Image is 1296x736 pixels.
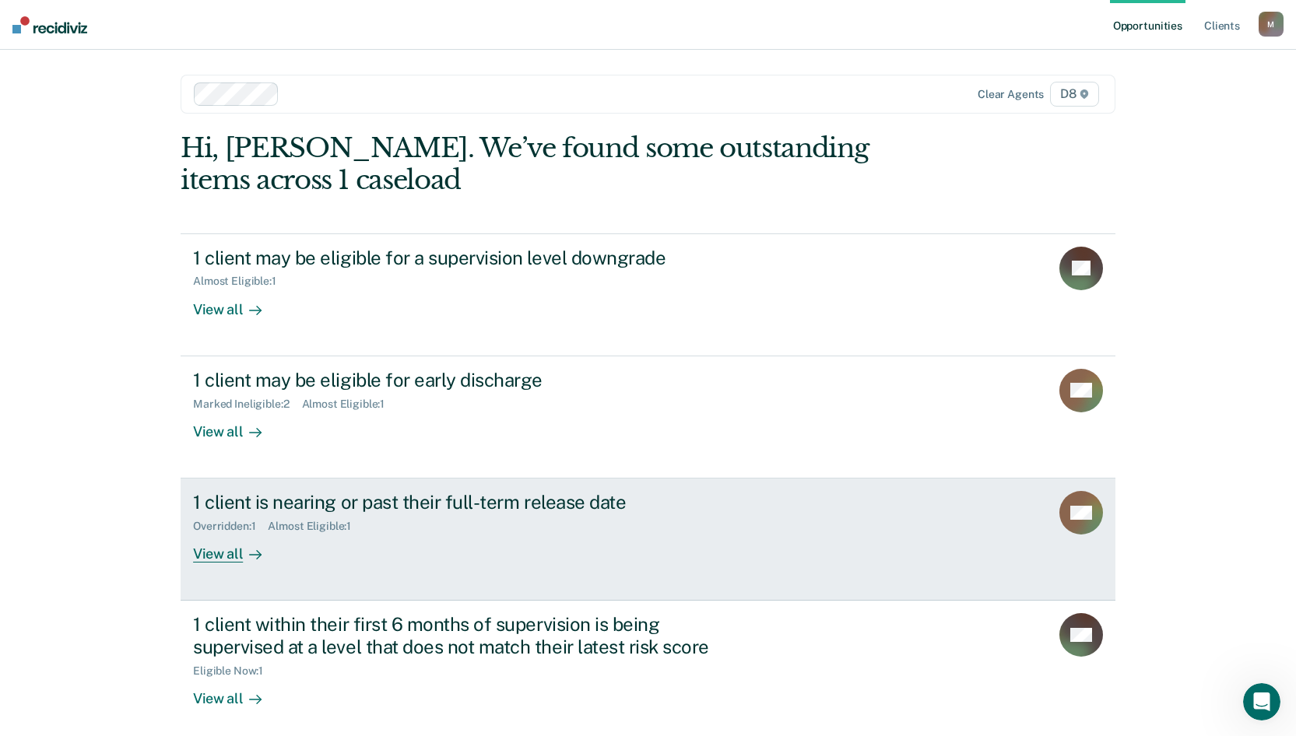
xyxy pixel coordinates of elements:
[193,664,276,678] div: Eligible Now : 1
[181,233,1115,356] a: 1 client may be eligible for a supervision level downgradeAlmost Eligible:1View all
[193,288,280,318] div: View all
[193,491,739,513] div: 1 client is nearing or past their full-term release date
[1243,683,1280,720] iframe: Intercom live chat
[1259,12,1284,37] button: M
[181,478,1115,601] a: 1 client is nearing or past their full-term release dateOverridden:1Almost Eligible:1View all
[193,369,739,391] div: 1 client may be eligible for early discharge
[181,132,929,196] div: Hi, [PERSON_NAME]. We’ve found some outstanding items across 1 caseload
[181,356,1115,478] a: 1 client may be eligible for early dischargeMarked Ineligible:2Almost Eligible:1View all
[302,398,398,411] div: Almost Eligible : 1
[193,520,268,533] div: Overridden : 1
[193,678,280,708] div: View all
[978,88,1044,101] div: Clear agents
[193,410,280,440] div: View all
[1050,82,1099,107] span: D8
[193,247,739,269] div: 1 client may be eligible for a supervision level downgrade
[193,533,280,563] div: View all
[12,16,87,33] img: Recidiviz
[193,275,289,288] div: Almost Eligible : 1
[193,613,739,658] div: 1 client within their first 6 months of supervision is being supervised at a level that does not ...
[268,520,364,533] div: Almost Eligible : 1
[193,398,301,411] div: Marked Ineligible : 2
